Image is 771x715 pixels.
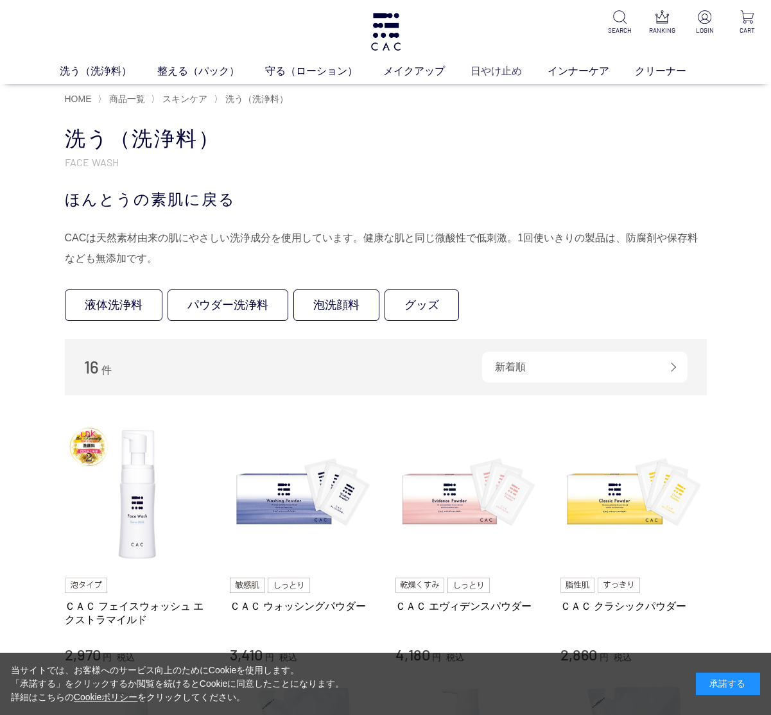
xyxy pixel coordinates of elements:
div: CACは天然素材由来の肌にやさしい洗浄成分を使用しています。健康な肌と同じ微酸性で低刺激。1回使いきりの製品は、防腐剤や保存料なども無添加です。 [65,228,707,269]
a: LOGIN [691,10,718,35]
span: 円 [103,652,112,662]
span: 件 [101,365,112,375]
div: 当サイトでは、お客様へのサービス向上のためにCookieを使用します。 「承諾する」をクリックするか閲覧を続けるとCookieに同意したことになります。 詳細はこちらの をクリックしてください。 [11,664,345,704]
span: 税込 [614,652,632,662]
h1: 洗う（洗浄料） [65,125,707,153]
li: 〉 [214,93,291,105]
a: グッズ [385,289,459,321]
img: 脂性肌 [560,578,594,593]
img: logo [369,13,403,51]
span: 洗う（洗浄料） [225,94,288,104]
a: HOME [65,94,92,104]
span: スキンケア [162,94,207,104]
img: ＣＡＣ エヴィデンスパウダー [395,421,542,567]
a: ＣＡＣ ウォッシングパウダー [230,599,376,613]
img: すっきり [598,578,640,593]
span: 3,410 [230,645,263,664]
img: ＣＡＣ フェイスウォッシュ エクストラマイルド [65,421,211,567]
img: 泡タイプ [65,578,107,593]
a: RANKING [649,10,676,35]
a: 日やけ止め [471,64,548,79]
a: SEARCH [607,10,634,35]
span: 2,860 [560,645,597,664]
a: Cookieポリシー [74,692,138,702]
img: しっとり [268,578,310,593]
a: 洗う（洗浄料） [60,64,157,79]
p: FACE WASH [65,155,707,169]
span: 商品一覧 [109,94,145,104]
a: パウダー洗浄料 [168,289,288,321]
div: 新着順 [482,352,688,383]
p: LOGIN [691,26,718,35]
a: ＣＡＣ エヴィデンスパウダー [395,599,542,613]
span: 4,180 [395,645,430,664]
span: 税込 [279,652,297,662]
li: 〉 [98,93,148,105]
a: メイクアップ [383,64,471,79]
a: 液体洗浄料 [65,289,162,321]
a: スキンケア [160,94,207,104]
img: しっとり [447,578,490,593]
a: クリーナー [635,64,712,79]
span: 2,970 [65,645,101,664]
span: 円 [265,652,274,662]
div: ほんとうの素肌に戻る [65,188,707,211]
li: 〉 [151,93,211,105]
span: 税込 [117,652,135,662]
a: 泡洗顔料 [293,289,379,321]
p: CART [734,26,761,35]
a: ＣＡＣ フェイスウォッシュ エクストラマイルド [65,599,211,627]
a: 洗う（洗浄料） [223,94,288,104]
span: 16 [84,357,99,377]
img: ＣＡＣ ウォッシングパウダー [230,421,376,567]
img: 敏感肌 [230,578,264,593]
img: ＣＡＣ クラシックパウダー [560,421,707,567]
span: 税込 [446,652,464,662]
img: 乾燥くすみ [395,578,445,593]
div: 承諾する [696,673,760,695]
a: インナーケア [548,64,635,79]
a: CART [734,10,761,35]
a: 守る（ローション） [265,64,383,79]
p: RANKING [649,26,676,35]
span: 円 [432,652,441,662]
a: 整える（パック） [157,64,265,79]
span: 円 [600,652,609,662]
a: ＣＡＣ クラシックパウダー [560,599,707,613]
a: 商品一覧 [107,94,145,104]
p: SEARCH [607,26,634,35]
